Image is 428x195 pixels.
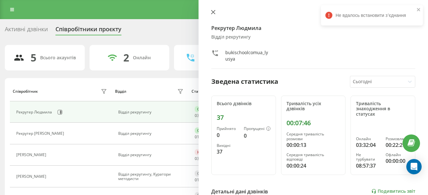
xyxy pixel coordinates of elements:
div: Розмовляє [386,137,410,141]
div: 03:32:04 [356,141,380,149]
div: 00:00:24 [287,162,340,170]
div: : : [195,178,210,182]
div: Зведена статистика [211,77,278,86]
div: Відділ рекрутингу [118,153,185,157]
div: : : [195,135,210,139]
span: 01 [195,134,199,140]
div: Офлайн [386,153,410,157]
div: Відділ [115,89,126,94]
a: Подивитись звіт [371,189,415,194]
div: [PERSON_NAME] [16,153,48,157]
div: Середня тривалість розмови [287,132,340,141]
div: Співробітники проєкту [55,26,121,36]
div: 0 [217,131,239,139]
div: : : [195,113,210,118]
div: Відділ рекрутингу, Куратори методисти [118,172,185,181]
div: 5 [31,52,36,64]
div: Онлайн [195,127,215,134]
div: 0 [244,132,271,140]
div: Відділ рекрутингу [211,34,415,40]
h4: Рекрутер Людмила [211,24,415,32]
div: 00:07:46 [287,119,340,127]
div: Відділ рекрутингу [118,110,185,114]
div: Всього акаунтів [40,55,76,61]
div: Не турбувати [195,149,225,155]
span: 01 [195,177,199,183]
div: 00:00:00 [386,157,410,165]
div: Онлайн [195,106,215,112]
div: Прийнято [217,126,239,131]
div: Офлайн [195,170,215,177]
div: Пропущені [244,126,271,132]
div: 00:22:27 [386,141,410,149]
div: Середня тривалість відповіді [287,153,340,162]
button: close [417,7,421,13]
div: Відділ рекрутингу [118,131,185,136]
div: [PERSON_NAME] [16,174,48,179]
span: 03 [195,156,199,161]
div: 08:57:37 [356,162,380,170]
div: Онлайн [356,137,380,141]
div: Не вдалось встановити зʼєднання [321,5,423,25]
div: Не турбувати [356,153,380,162]
div: 2 [123,52,129,64]
div: Статус [192,89,204,94]
div: Активні дзвінки [5,26,48,36]
div: 37 [217,114,271,121]
div: 37 [217,148,239,155]
span: 03 [195,113,199,118]
div: Open Intercom Messenger [406,159,422,174]
div: Всього дзвінків [217,101,271,106]
div: bukischoolcomua_lyusya [225,49,271,62]
div: 00:00:13 [287,141,340,149]
div: Тривалість знаходження в статусах [356,101,410,117]
div: Рекрутер [PERSON_NAME] [16,131,66,136]
div: : : [195,156,210,161]
div: Тривалість усіх дзвінків [287,101,340,112]
div: Співробітник [13,89,38,94]
div: Вихідні [217,143,239,148]
div: Онлайн [133,55,151,61]
div: Рекрутер Людмила [16,110,54,114]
